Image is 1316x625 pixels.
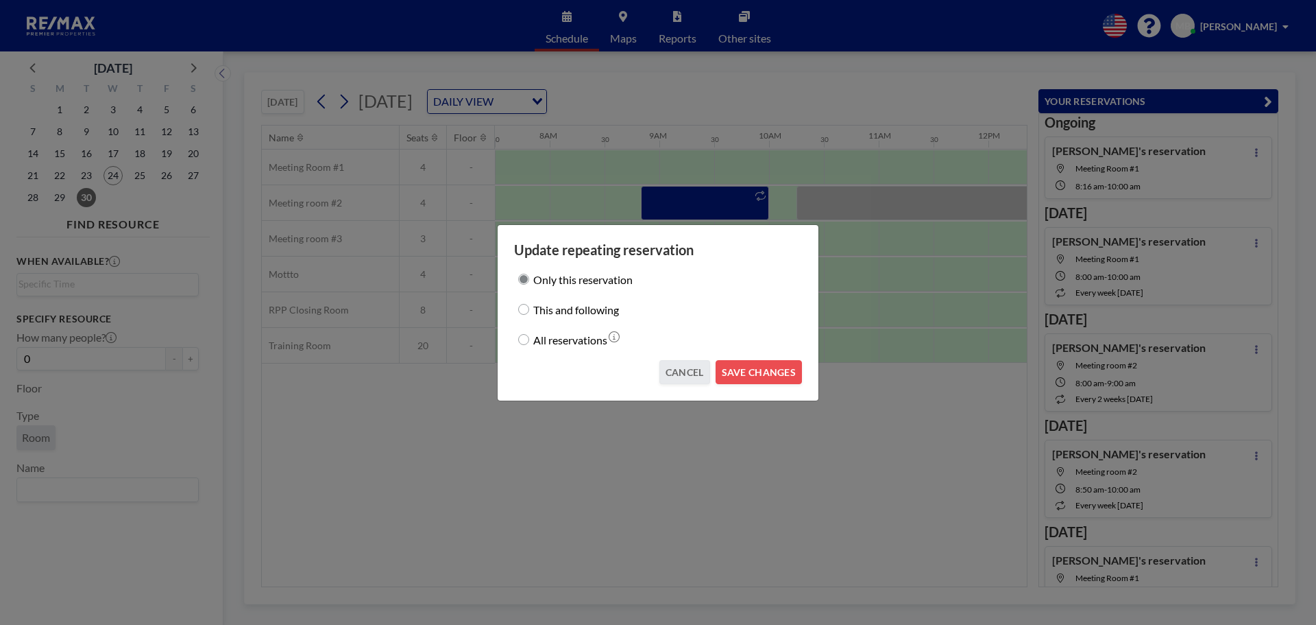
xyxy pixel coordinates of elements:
[533,330,607,349] label: All reservations
[716,360,802,384] button: SAVE CHANGES
[533,270,633,289] label: Only this reservation
[659,360,710,384] button: CANCEL
[533,300,619,319] label: This and following
[514,241,802,259] h3: Update repeating reservation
